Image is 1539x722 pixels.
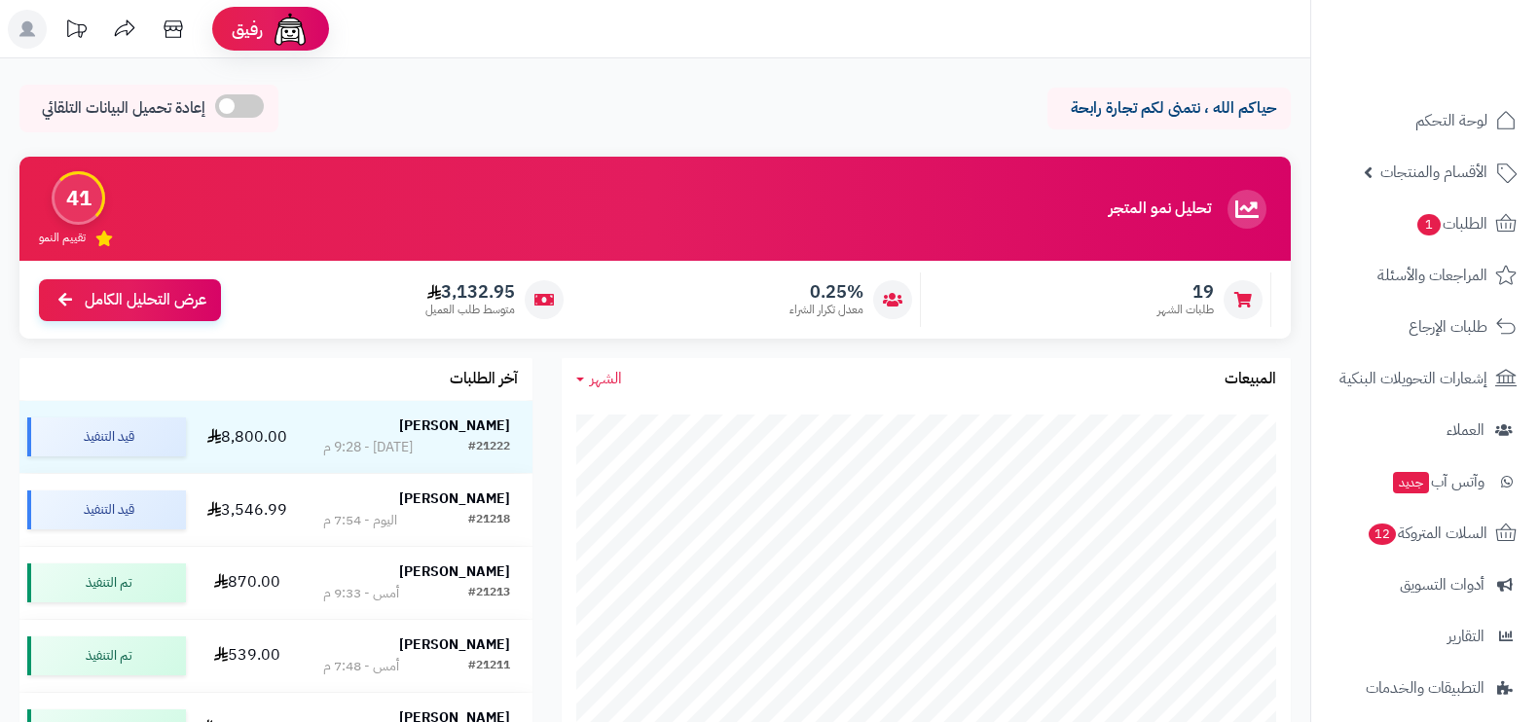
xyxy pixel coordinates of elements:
span: التطبيقات والخدمات [1366,674,1484,702]
div: اليوم - 7:54 م [323,511,397,530]
a: أدوات التسويق [1323,561,1527,608]
span: رفيق [232,18,263,41]
img: ai-face.png [271,10,310,49]
td: 3,546.99 [194,474,301,546]
strong: [PERSON_NAME] [399,561,510,582]
div: #21211 [468,657,510,676]
a: العملاء [1323,407,1527,453]
span: طلبات الإرجاع [1409,313,1487,341]
span: تقييم النمو [39,230,86,246]
div: قيد التنفيذ [27,417,186,456]
span: متوسط طلب العميل [425,302,515,318]
strong: [PERSON_NAME] [399,634,510,655]
span: الأقسام والمنتجات [1380,159,1487,186]
span: المراجعات والأسئلة [1377,262,1487,289]
span: 12 [1369,523,1396,545]
td: 539.00 [194,620,301,692]
td: 8,800.00 [194,401,301,473]
span: 19 [1157,281,1214,303]
strong: [PERSON_NAME] [399,415,510,436]
h3: المبيعات [1225,371,1276,388]
span: إعادة تحميل البيانات التلقائي [42,97,205,120]
span: طلبات الشهر [1157,302,1214,318]
span: الشهر [590,367,622,390]
div: #21218 [468,511,510,530]
div: أمس - 9:33 م [323,584,399,603]
td: 870.00 [194,547,301,619]
a: عرض التحليل الكامل [39,279,221,321]
a: تحديثات المنصة [52,10,100,54]
span: التقارير [1447,623,1484,650]
div: #21213 [468,584,510,603]
a: التطبيقات والخدمات [1323,665,1527,711]
a: المراجعات والأسئلة [1323,252,1527,299]
span: وآتس آب [1391,468,1484,495]
span: معدل تكرار الشراء [789,302,863,318]
a: لوحة التحكم [1323,97,1527,144]
a: إشعارات التحويلات البنكية [1323,355,1527,402]
span: إشعارات التحويلات البنكية [1339,365,1487,392]
div: قيد التنفيذ [27,490,186,529]
strong: [PERSON_NAME] [399,488,510,509]
span: لوحة التحكم [1415,107,1487,134]
a: الشهر [576,368,622,390]
span: عرض التحليل الكامل [85,289,206,311]
span: جديد [1393,472,1429,493]
div: تم التنفيذ [27,563,186,602]
a: الطلبات1 [1323,200,1527,247]
a: السلات المتروكة12 [1323,510,1527,557]
span: 3,132.95 [425,281,515,303]
span: السلات المتروكة [1367,520,1487,547]
span: 1 [1417,214,1441,235]
h3: آخر الطلبات [450,371,518,388]
span: الطلبات [1415,210,1487,237]
h3: تحليل نمو المتجر [1109,200,1211,218]
div: أمس - 7:48 م [323,657,399,676]
div: [DATE] - 9:28 م [323,438,413,457]
div: #21222 [468,438,510,457]
div: تم التنفيذ [27,636,186,675]
span: 0.25% [789,281,863,303]
a: وآتس آبجديد [1323,458,1527,505]
span: العملاء [1447,416,1484,444]
p: حياكم الله ، نتمنى لكم تجارة رابحة [1062,97,1276,120]
a: طلبات الإرجاع [1323,304,1527,350]
span: أدوات التسويق [1400,571,1484,598]
a: التقارير [1323,613,1527,660]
